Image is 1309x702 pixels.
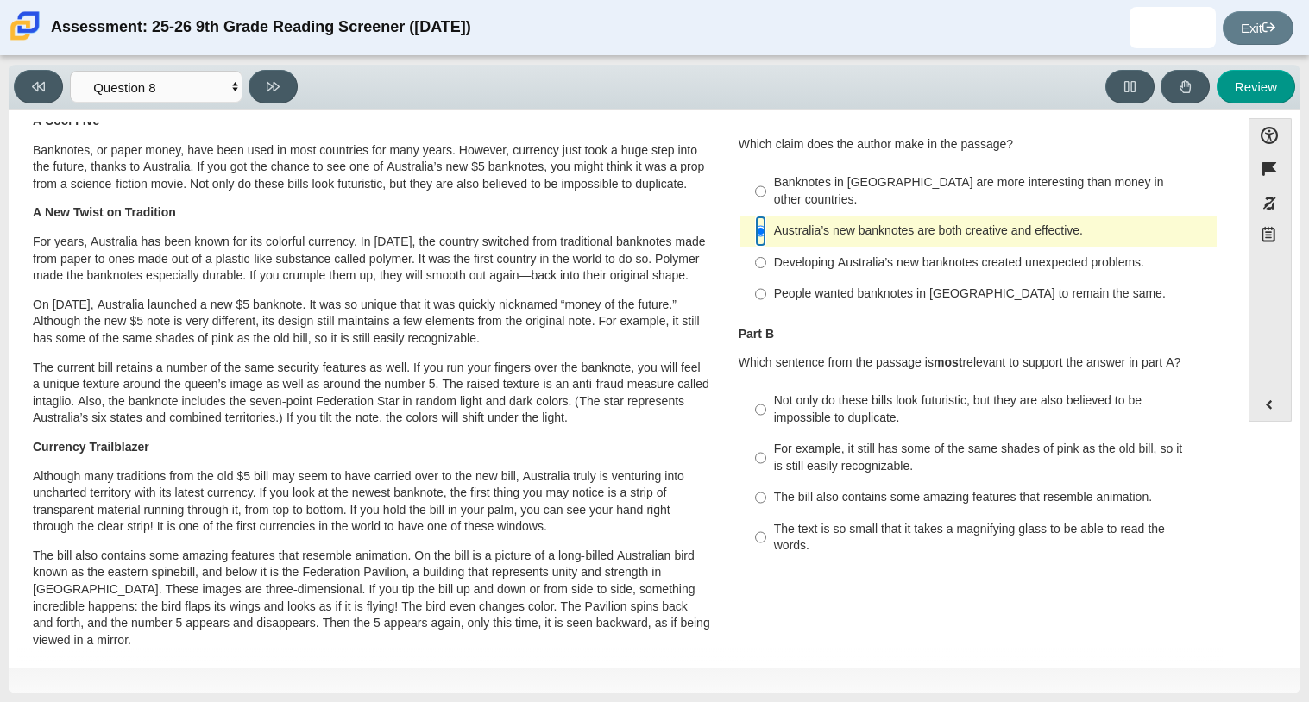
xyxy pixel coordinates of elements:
[774,254,1210,272] div: Developing Australia’s new banknotes created unexpected problems.
[774,441,1210,474] div: For example, it still has some of the same shades of pink as the old bill, so it is still easily ...
[1223,11,1293,45] a: Exit
[33,468,710,536] p: Although many traditions from the old $5 bill may seem to have carried over to the new bill, Aust...
[7,8,43,44] img: Carmen School of Science & Technology
[1249,152,1292,185] button: Flag item
[33,234,710,285] p: For years, Australia has been known for its colorful currency. In [DATE], the country switched fr...
[1161,70,1210,103] button: Raise Your Hand
[934,354,962,370] b: most
[33,360,710,427] p: The current bill retains a number of the same security features as well. If you run your fingers ...
[739,354,1218,372] p: Which sentence from the passage is relevant to support the answer in part A?
[774,489,1210,506] div: The bill also contains some amazing features that resemble animation.
[774,521,1210,555] div: The text is so small that it takes a magnifying glass to be able to read the words.
[33,439,149,454] b: Currency Trailblazer
[33,548,710,649] p: The bill also contains some amazing features that resemble animation. On the bill is a picture of...
[739,136,1218,154] p: Which claim does the author make in the passage?
[7,32,43,47] a: Carmen School of Science & Technology
[774,392,1210,426] div: Not only do these bills look futuristic, but they are also believed to be impossible to duplicate.
[1249,220,1292,255] button: Notepad
[1249,118,1292,152] button: Open Accessibility Menu
[1159,14,1186,41] img: adan.perezdiaz.JfDmE7
[774,223,1210,240] div: Australia’s new banknotes are both creative and effective.
[774,285,1210,303] div: People wanted banknotes in [GEOGRAPHIC_DATA] to remain the same.
[1217,70,1295,103] button: Review
[33,297,710,348] p: On [DATE], Australia launched a new $5 banknote. It was so unique that it was quickly nicknamed “...
[774,174,1210,208] div: Banknotes in [GEOGRAPHIC_DATA] are more interesting than money in other countries.
[33,142,710,193] p: Banknotes, or paper money, have been used in most countries for many years. However, currency jus...
[33,204,176,220] b: A New Twist on Tradition
[51,7,471,48] div: Assessment: 25-26 9th Grade Reading Screener ([DATE])
[1249,186,1292,220] button: Toggle response masking
[739,108,774,123] b: Part A
[1249,388,1291,421] button: Expand menu. Displays the button labels.
[739,326,774,342] b: Part B
[17,118,1231,661] div: Assessment items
